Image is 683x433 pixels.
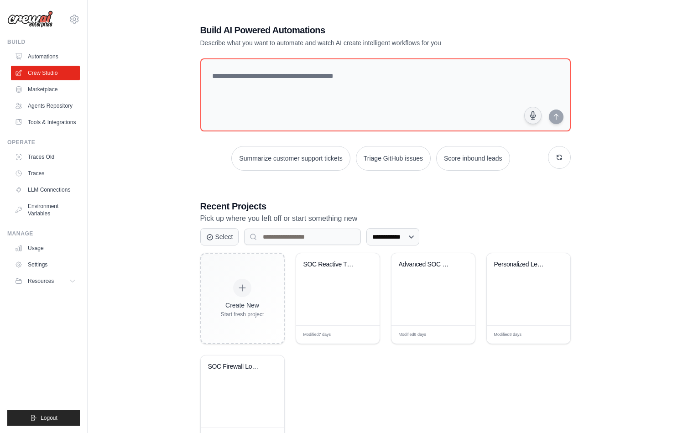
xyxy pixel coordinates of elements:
div: SOC Firewall Log Threat Detection [208,363,263,371]
a: Marketplace [11,82,80,97]
button: Click to speak your automation idea [524,107,542,124]
a: Crew Studio [11,66,80,80]
button: Get new suggestions [548,146,571,169]
a: Traces Old [11,150,80,164]
img: Logo [7,10,53,28]
p: Describe what you want to automate and watch AI create intelligent workflows for you [200,38,507,47]
a: Traces [11,166,80,181]
a: Agents Repository [11,99,80,113]
div: Manage [7,230,80,237]
span: Modified 7 days [303,332,331,338]
div: Start fresh project [221,311,264,318]
div: Create New [221,301,264,310]
span: Resources [28,277,54,285]
span: Edit [453,331,461,338]
h3: Recent Projects [200,200,571,213]
button: Score inbound leads [436,146,510,171]
a: Automations [11,49,80,64]
div: SOC Reactive Threat Verification Chain [303,261,359,269]
h1: Build AI Powered Automations [200,24,507,37]
p: Pick up where you left off or start something new [200,213,571,224]
button: Summarize customer support tickets [231,146,350,171]
span: Modified 8 days [399,332,427,338]
div: Build [7,38,80,46]
a: Usage [11,241,80,256]
span: Modified 8 days [494,332,522,338]
button: Resources [11,274,80,288]
a: Tools & Integrations [11,115,80,130]
button: Triage GitHub issues [356,146,431,171]
span: Edit [548,331,556,338]
a: Environment Variables [11,199,80,221]
div: Operate [7,139,80,146]
div: Personalized Learning Management System [494,261,549,269]
span: Edit [358,331,365,338]
div: Advanced SOC Firewall Analysis Pipeline [399,261,454,269]
button: Select [200,228,239,245]
a: LLM Connections [11,183,80,197]
button: Logout [7,410,80,426]
a: Settings [11,257,80,272]
span: Logout [41,414,57,422]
